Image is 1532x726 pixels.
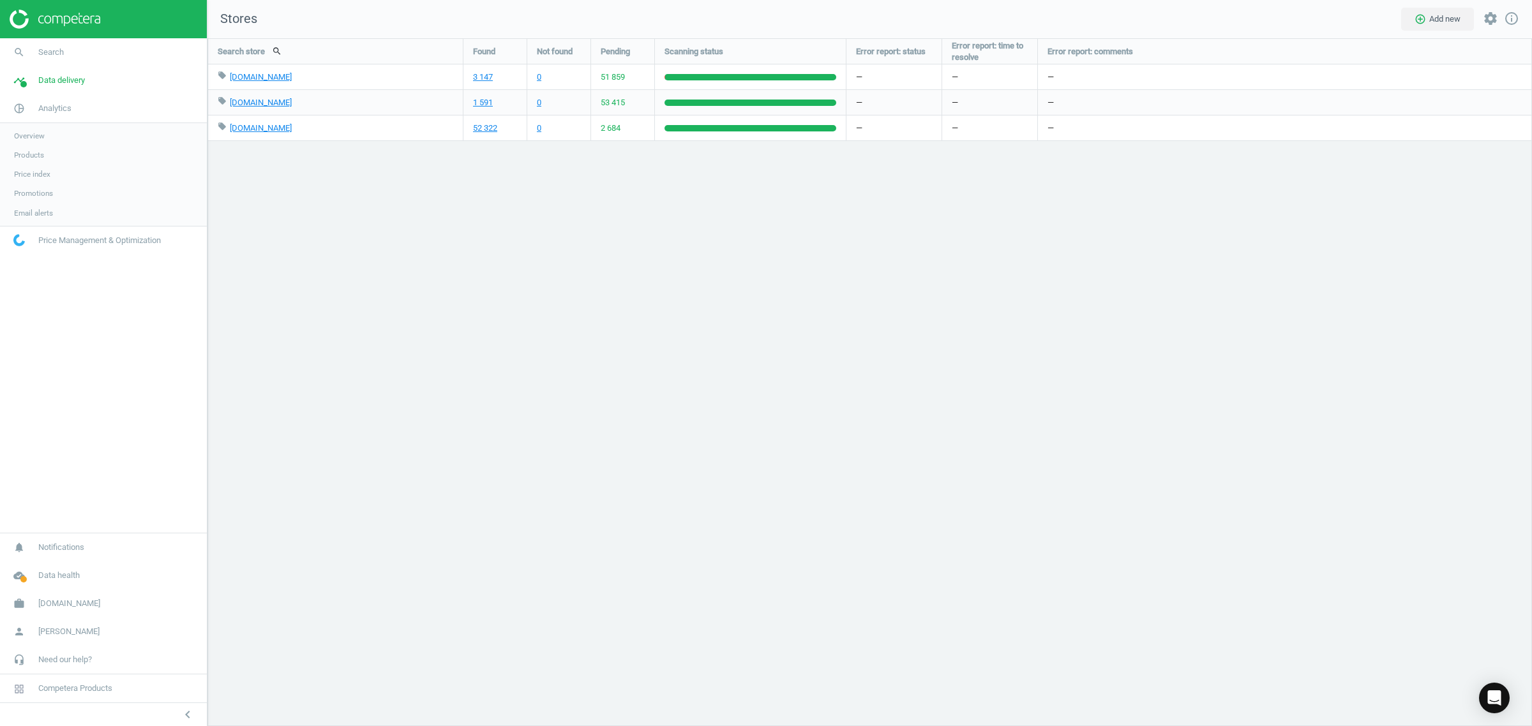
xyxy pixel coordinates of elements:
[952,97,958,108] span: —
[1038,90,1532,115] div: —
[1038,115,1532,140] div: —
[38,598,100,609] span: [DOMAIN_NAME]
[7,96,31,121] i: pie_chart_outlined
[846,115,942,140] div: —
[218,96,227,105] i: local_offer
[1038,64,1532,89] div: —
[601,46,630,57] span: Pending
[14,169,50,179] span: Price index
[180,707,195,722] i: chevron_left
[473,122,497,134] a: 52 322
[230,72,292,82] a: [DOMAIN_NAME]
[601,71,625,83] span: 51 859
[1048,46,1133,57] span: Error report: comments
[537,46,573,57] span: Not found
[10,10,100,29] img: ajHJNr6hYgQAAAAASUVORK5CYII=
[952,122,958,134] span: —
[172,706,204,723] button: chevron_left
[1483,11,1498,26] i: settings
[38,683,112,694] span: Competera Products
[7,535,31,559] i: notifications
[601,97,625,108] span: 53 415
[208,39,463,64] div: Search store
[265,40,289,62] button: search
[38,626,100,637] span: [PERSON_NAME]
[473,46,495,57] span: Found
[7,619,31,644] i: person
[1415,13,1426,25] i: add_circle_outline
[38,542,84,553] span: Notifications
[218,71,227,80] i: local_offer
[665,46,723,57] span: Scanning status
[38,103,71,114] span: Analytics
[7,563,31,588] i: cloud_done
[601,122,620,134] span: 2 684
[1504,11,1519,27] a: info_outline
[7,591,31,616] i: work
[7,68,31,93] i: timeline
[14,150,44,160] span: Products
[1401,8,1474,31] button: add_circle_outlineAdd new
[38,47,64,58] span: Search
[13,234,25,246] img: wGWNvw8QSZomAAAAABJRU5ErkJggg==
[952,71,958,83] span: —
[473,97,493,108] a: 1 591
[846,90,942,115] div: —
[537,97,541,108] a: 0
[1477,5,1504,33] button: settings
[230,98,292,107] a: [DOMAIN_NAME]
[7,648,31,672] i: headset_mic
[38,570,80,581] span: Data health
[1504,11,1519,26] i: info_outline
[38,75,85,86] span: Data delivery
[1479,683,1510,713] div: Open Intercom Messenger
[14,208,53,218] span: Email alerts
[537,122,541,134] a: 0
[7,40,31,64] i: search
[846,64,942,89] div: —
[230,123,292,133] a: [DOMAIN_NAME]
[952,40,1028,63] span: Error report: time to resolve
[14,188,53,198] span: Promotions
[537,71,541,83] a: 0
[207,10,257,28] span: Stores
[38,654,92,665] span: Need our help?
[856,46,926,57] span: Error report: status
[14,131,45,141] span: Overview
[473,71,493,83] a: 3 147
[38,235,161,246] span: Price Management & Optimization
[218,122,227,131] i: local_offer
